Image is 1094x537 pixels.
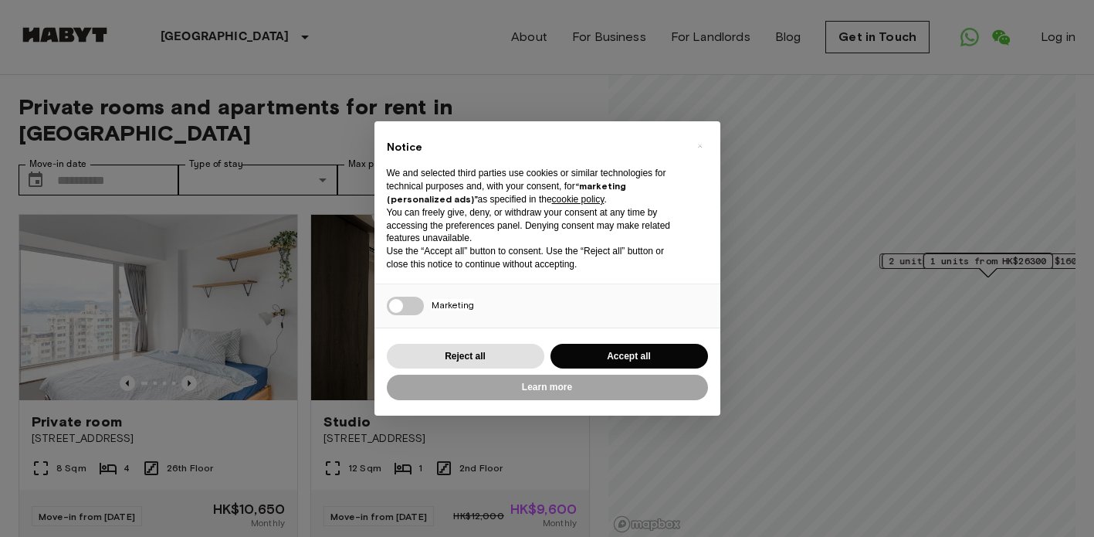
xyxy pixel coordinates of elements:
[387,206,683,245] p: You can freely give, deny, or withdraw your consent at any time by accessing the preferences pane...
[387,167,683,206] p: We and selected third parties use cookies or similar technologies for technical purposes and, wit...
[387,140,683,155] h2: Notice
[552,194,605,205] a: cookie policy
[432,299,474,311] span: Marketing
[688,134,713,158] button: Close this notice
[387,245,683,271] p: Use the “Accept all” button to consent. Use the “Reject all” button or close this notice to conti...
[387,180,626,205] strong: “marketing (personalized ads)”
[697,137,703,155] span: ×
[387,344,544,369] button: Reject all
[387,375,708,400] button: Learn more
[550,344,708,369] button: Accept all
